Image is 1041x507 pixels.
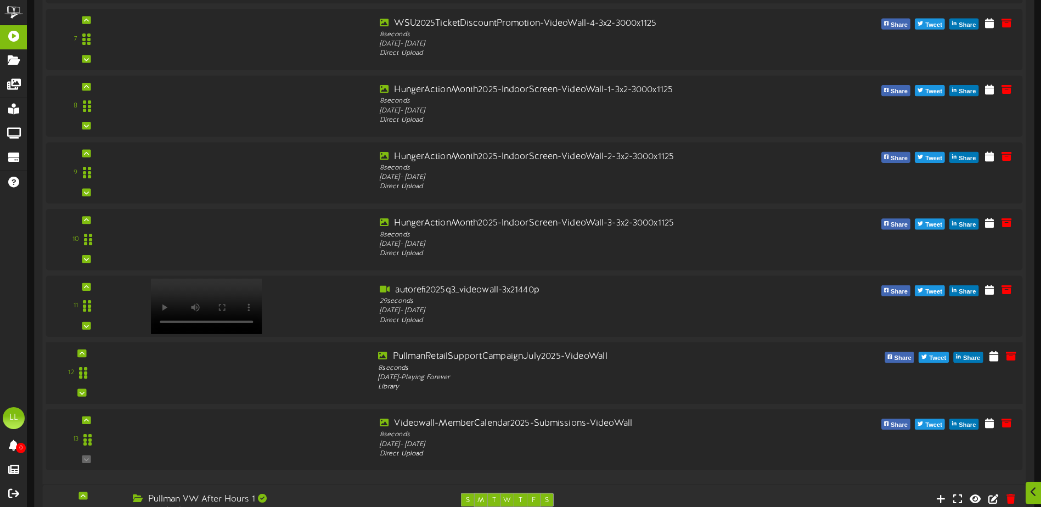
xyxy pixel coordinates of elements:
div: 8 seconds [380,164,770,173]
span: Share [888,19,910,31]
span: Share [956,419,978,431]
span: Share [892,352,913,364]
div: autorefi2025q3_videowall-3x21440p [380,284,770,297]
div: WSU2025TicketDiscountPromotion-VideoWall-4-3x2-3000x1125 [380,17,770,30]
span: Share [888,286,910,298]
button: Share [949,85,978,96]
span: Share [888,419,910,431]
div: 8 seconds [380,430,770,440]
div: 10 [72,235,79,244]
span: Tweet [927,352,948,364]
button: Share [949,218,978,229]
div: Pullman VW After Hours 1 [133,493,444,505]
div: [DATE] - Playing Forever [378,373,772,383]
button: Share [881,19,910,30]
button: Tweet [915,85,945,96]
button: Share [949,19,978,30]
div: 29 seconds [380,297,770,306]
span: F [532,496,536,504]
button: Share [949,419,978,430]
button: Tweet [915,419,945,430]
span: Share [956,219,978,231]
div: Direct Upload [380,249,770,258]
div: PullmanRetailSupportCampaignJuly2025-VideoWall [378,351,772,363]
span: M [477,496,484,504]
span: Tweet [923,419,944,431]
div: LL [3,407,25,429]
div: 13 [73,435,78,444]
span: S [545,496,549,504]
span: Share [888,153,910,165]
button: Share [954,352,983,363]
span: T [492,496,496,504]
span: Tweet [923,286,944,298]
span: Tweet [923,19,944,31]
div: [DATE] - [DATE] [380,240,770,249]
div: 8 seconds [380,230,770,239]
div: Direct Upload [380,182,770,191]
button: Share [881,218,910,229]
span: S [466,496,470,504]
span: Share [956,153,978,165]
div: 8 [74,102,77,111]
div: [DATE] - [DATE] [380,440,770,449]
div: 12 [68,368,74,378]
span: Share [956,286,978,298]
span: Share [888,219,910,231]
div: [DATE] - [DATE] [380,306,770,316]
button: Tweet [915,152,945,163]
span: 0 [16,443,26,453]
button: Tweet [919,352,949,363]
button: Share [881,152,910,163]
button: Tweet [915,218,945,229]
span: Share [956,19,978,31]
button: Share [949,152,978,163]
span: Tweet [923,219,944,231]
div: [DATE] - [DATE] [380,173,770,182]
div: HungerActionMonth2025-IndoorScreen-VideoWall-1-3x2-3000x1125 [380,84,770,97]
span: Tweet [923,86,944,98]
button: Share [881,85,910,96]
span: Tweet [923,153,944,165]
span: Share [956,86,978,98]
button: Share [885,352,914,363]
div: 8 seconds [380,97,770,106]
span: Share [888,86,910,98]
span: T [519,496,522,504]
div: Direct Upload [380,116,770,125]
div: 11 [74,301,78,311]
span: W [503,496,511,504]
div: 9 [74,168,77,177]
button: Tweet [915,19,945,30]
button: Share [881,419,910,430]
button: Share [949,285,978,296]
div: [DATE] - [DATE] [380,40,770,49]
div: Direct Upload [380,316,770,325]
div: HungerActionMonth2025-IndoorScreen-VideoWall-3-3x2-3000x1125 [380,217,770,230]
div: [DATE] - [DATE] [380,106,770,115]
button: Share [881,285,910,296]
button: Tweet [915,285,945,296]
div: Direct Upload [380,449,770,459]
div: Videowall-MemberCalendar2025-Submissions-VideoWall [380,418,770,430]
div: Direct Upload [380,49,770,58]
div: Library [378,382,772,392]
div: HungerActionMonth2025-IndoorScreen-VideoWall-2-3x2-3000x1125 [380,151,770,164]
div: 8 seconds [378,363,772,373]
div: 8 seconds [380,30,770,40]
span: Share [961,352,982,364]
